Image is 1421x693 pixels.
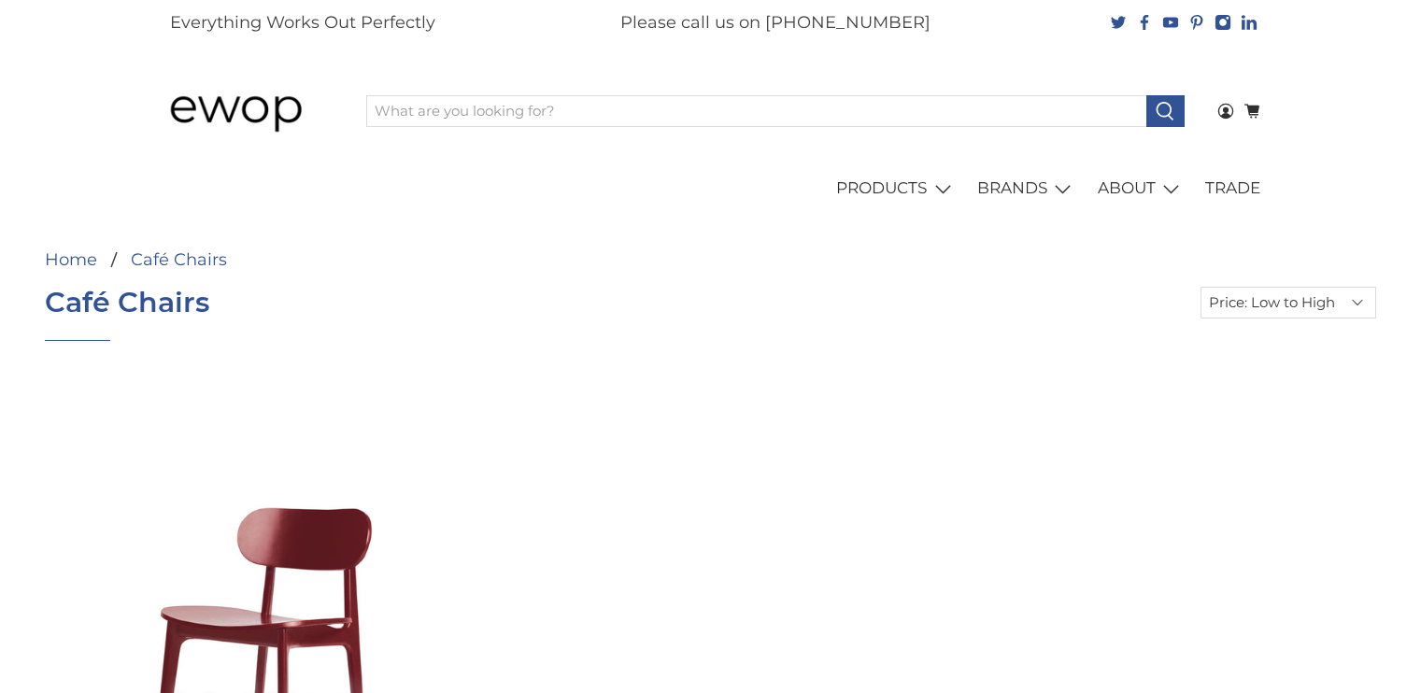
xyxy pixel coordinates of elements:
p: Please call us on [PHONE_NUMBER] [620,10,931,35]
a: Home [45,251,97,268]
p: Everything Works Out Perfectly [170,10,435,35]
nav: breadcrumbs [45,251,566,268]
input: What are you looking for? [366,95,1147,127]
a: ABOUT [1087,163,1195,215]
a: Café Chairs [131,251,227,268]
a: PRODUCTS [826,163,967,215]
h1: Café Chairs [45,287,209,318]
a: BRANDS [967,163,1087,215]
a: TRADE [1195,163,1272,215]
nav: main navigation [150,163,1272,215]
